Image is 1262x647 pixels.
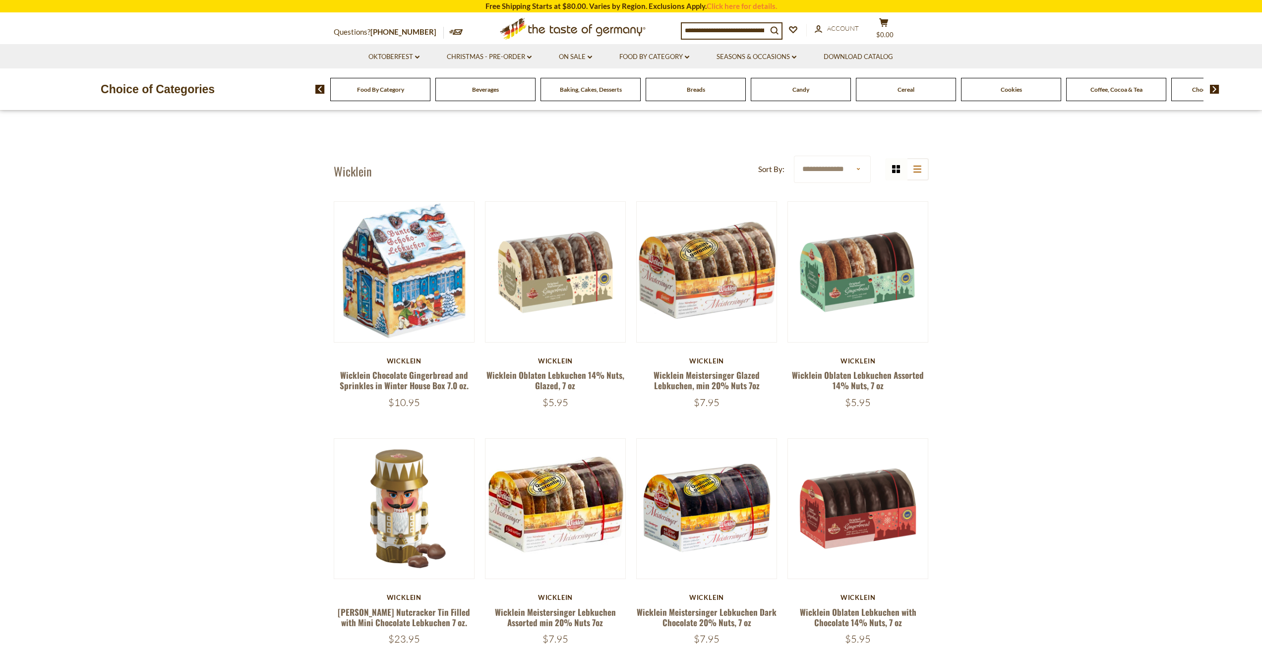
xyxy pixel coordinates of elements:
[654,369,760,392] a: Wicklein Meistersinger Glazed Lebkuchen, min 20% Nuts 7oz
[388,633,420,645] span: $23.95
[619,52,689,62] a: Food By Category
[334,357,475,365] div: Wicklein
[447,52,532,62] a: Christmas - PRE-ORDER
[845,396,871,409] span: $5.95
[636,357,778,365] div: Wicklein
[637,439,777,579] img: Wicklein
[758,163,784,176] label: Sort By:
[368,52,420,62] a: Oktoberfest
[824,52,893,62] a: Download Catalog
[334,439,475,579] img: Wicklein
[357,86,404,93] a: Food By Category
[485,439,626,579] img: Wicklein
[560,86,622,93] a: Baking, Cakes, Desserts
[485,202,626,342] img: Wicklein
[827,24,859,32] span: Account
[542,396,568,409] span: $5.95
[787,357,929,365] div: Wicklein
[869,18,899,43] button: $0.00
[694,633,720,645] span: $7.95
[707,1,777,10] a: Click here for details.
[876,31,894,39] span: $0.00
[687,86,705,93] a: Breads
[788,202,928,342] img: Wicklein
[792,86,809,93] a: Candy
[388,396,420,409] span: $10.95
[472,86,499,93] a: Beverages
[542,633,568,645] span: $7.95
[717,52,796,62] a: Seasons & Occasions
[792,369,924,392] a: Wicklein Oblaten Lebkuchen Assorted 14% Nuts, 7 oz
[559,52,592,62] a: On Sale
[694,396,720,409] span: $7.95
[334,593,475,601] div: Wicklein
[845,633,871,645] span: $5.95
[485,357,626,365] div: Wicklein
[636,593,778,601] div: Wicklein
[788,439,928,579] img: Wicklein
[495,606,616,629] a: Wicklein Meistersinger Lebkuchen Assorted min 20% Nuts 7oz
[1210,85,1219,94] img: next arrow
[1001,86,1022,93] a: Cookies
[334,26,444,39] p: Questions?
[315,85,325,94] img: previous arrow
[1090,86,1142,93] a: Coffee, Cocoa & Tea
[334,202,475,342] img: Wicklein
[815,23,859,34] a: Account
[485,593,626,601] div: Wicklein
[787,593,929,601] div: Wicklein
[1192,86,1251,93] a: Chocolate & Marzipan
[637,606,777,629] a: Wicklein Meistersinger Lebkuchen Dark Chocolate 20% Nuts, 7 oz
[334,164,372,178] h1: Wicklein
[340,369,469,392] a: Wicklein Chocolate Gingerbread and Sprinkles in Winter House Box 7.0 oz.
[898,86,914,93] a: Cereal
[800,606,916,629] a: Wicklein Oblaten Lebkuchen with Chocolate 14% Nuts, 7 oz
[370,27,436,36] a: [PHONE_NUMBER]
[637,202,777,342] img: Wicklein
[486,369,624,392] a: Wicklein Oblaten Lebkuchen 14% Nuts, Glazed, 7 oz
[338,606,470,629] a: [PERSON_NAME] Nutcracker Tin Filled with Mini Chocolate Lebkuchen 7 oz.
